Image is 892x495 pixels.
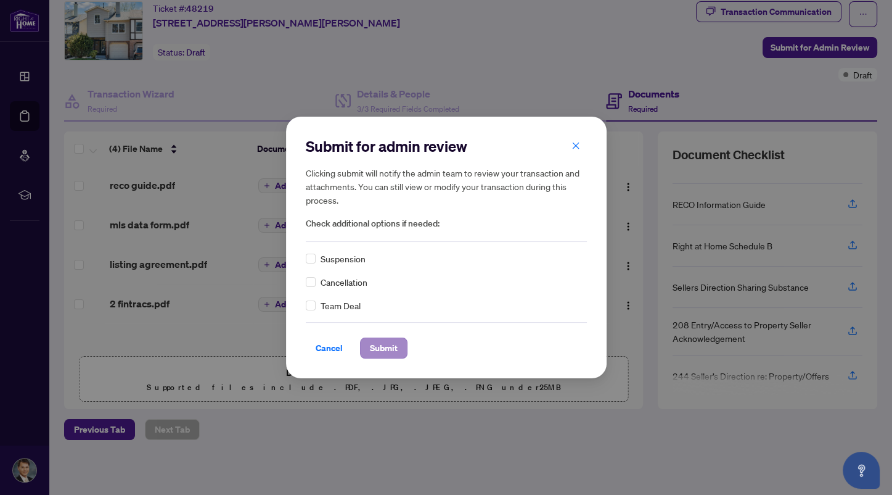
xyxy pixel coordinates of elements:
[360,338,407,359] button: Submit
[306,136,587,156] h2: Submit for admin review
[321,252,366,265] span: Suspension
[306,166,587,207] h5: Clicking submit will notify the admin team to review your transaction and attachments. You can st...
[316,338,343,358] span: Cancel
[571,141,580,150] span: close
[843,452,880,489] button: Open asap
[306,338,353,359] button: Cancel
[306,217,587,231] span: Check additional options if needed:
[370,338,398,358] span: Submit
[321,275,367,289] span: Cancellation
[321,299,361,312] span: Team Deal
